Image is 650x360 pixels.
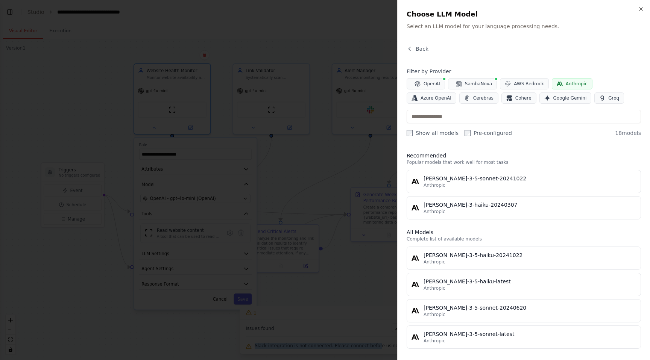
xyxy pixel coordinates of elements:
[465,129,512,137] label: Pre-configured
[566,81,588,87] span: Anthropic
[465,130,471,136] input: Pre-configured
[553,95,587,101] span: Google Gemini
[407,236,641,242] p: Complete list of available models
[407,247,641,270] button: [PERSON_NAME]-3-5-haiku-20241022Anthropic
[424,304,636,312] div: [PERSON_NAME]-3-5-sonnet-20240620
[424,251,636,259] div: [PERSON_NAME]-3-5-haiku-20241022
[424,278,636,285] div: [PERSON_NAME]-3-5-haiku-latest
[465,81,492,87] span: SambaNova
[407,9,641,20] h2: Choose LLM Model
[421,95,451,101] span: Azure OpenAI
[407,129,459,137] label: Show all models
[424,285,445,291] span: Anthropic
[424,175,636,182] div: [PERSON_NAME]-3-5-sonnet-20241022
[407,325,641,349] button: [PERSON_NAME]-3-5-sonnet-latestAnthropic
[594,92,624,104] button: Groq
[473,95,494,101] span: Cerebras
[615,129,641,137] span: 18 models
[501,92,536,104] button: Cohere
[407,130,413,136] input: Show all models
[514,81,544,87] span: AWS Bedrock
[459,92,498,104] button: Cerebras
[407,78,445,89] button: OpenAI
[407,68,641,75] h4: Filter by Provider
[500,78,549,89] button: AWS Bedrock
[424,182,445,188] span: Anthropic
[407,228,641,236] h3: All Models
[424,81,440,87] span: OpenAI
[424,338,445,344] span: Anthropic
[416,45,428,53] span: Back
[407,273,641,296] button: [PERSON_NAME]-3-5-haiku-latestAnthropic
[407,92,456,104] button: Azure OpenAI
[608,95,619,101] span: Groq
[407,152,641,159] h3: Recommended
[407,170,641,193] button: [PERSON_NAME]-3-5-sonnet-20241022Anthropic
[448,78,497,89] button: SambaNova
[424,312,445,318] span: Anthropic
[407,159,641,165] p: Popular models that work well for most tasks
[424,201,636,209] div: [PERSON_NAME]-3-haiku-20240307
[407,196,641,219] button: [PERSON_NAME]-3-haiku-20240307Anthropic
[407,299,641,322] button: [PERSON_NAME]-3-5-sonnet-20240620Anthropic
[407,45,428,53] button: Back
[424,330,636,338] div: [PERSON_NAME]-3-5-sonnet-latest
[407,23,641,30] p: Select an LLM model for your language processing needs.
[424,209,445,215] span: Anthropic
[539,92,592,104] button: Google Gemini
[424,259,445,265] span: Anthropic
[515,95,532,101] span: Cohere
[552,78,592,89] button: Anthropic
